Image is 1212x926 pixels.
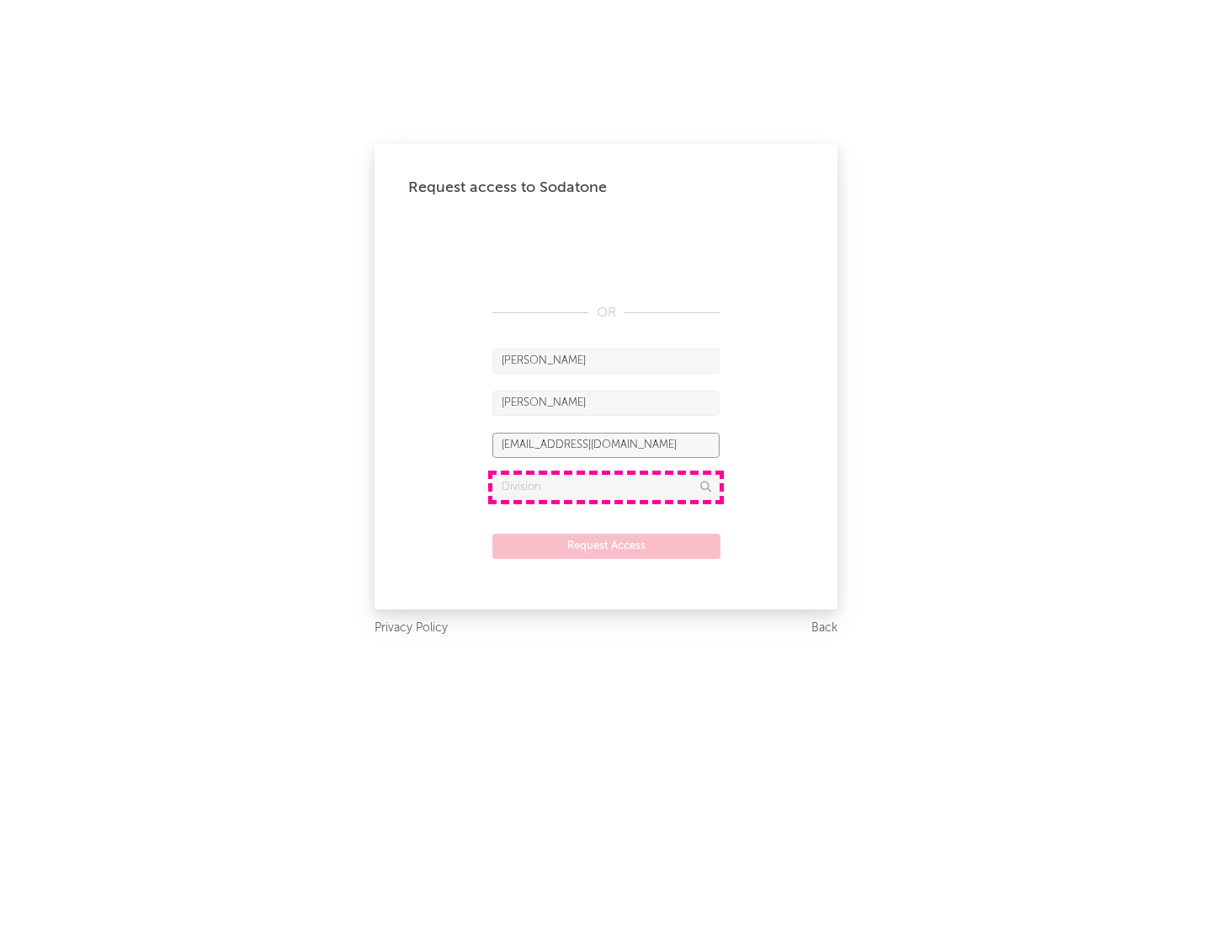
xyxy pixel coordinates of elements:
[492,475,720,500] input: Division
[492,534,720,559] button: Request Access
[492,433,720,458] input: Email
[811,618,837,639] a: Back
[408,178,804,198] div: Request access to Sodatone
[492,303,720,323] div: OR
[492,391,720,416] input: Last Name
[492,349,720,374] input: First Name
[375,618,448,639] a: Privacy Policy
